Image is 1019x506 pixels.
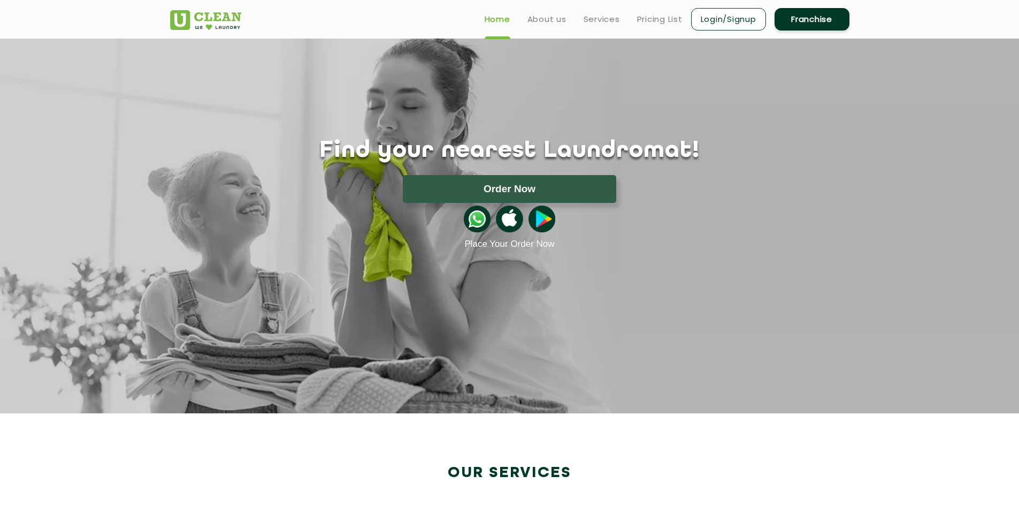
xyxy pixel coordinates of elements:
img: apple-icon.png [496,206,523,232]
a: Franchise [775,8,849,31]
button: Order Now [403,175,616,203]
img: whatsappicon.png [464,206,491,232]
img: UClean Laundry and Dry Cleaning [170,10,241,30]
a: About us [527,13,566,26]
h1: Find your nearest Laundromat! [162,138,857,164]
h2: Our Services [170,464,849,482]
a: Place Your Order Now [464,239,554,250]
a: Pricing List [637,13,683,26]
a: Services [584,13,620,26]
a: Home [485,13,510,26]
img: playstoreicon.png [528,206,555,232]
a: Login/Signup [691,8,766,31]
